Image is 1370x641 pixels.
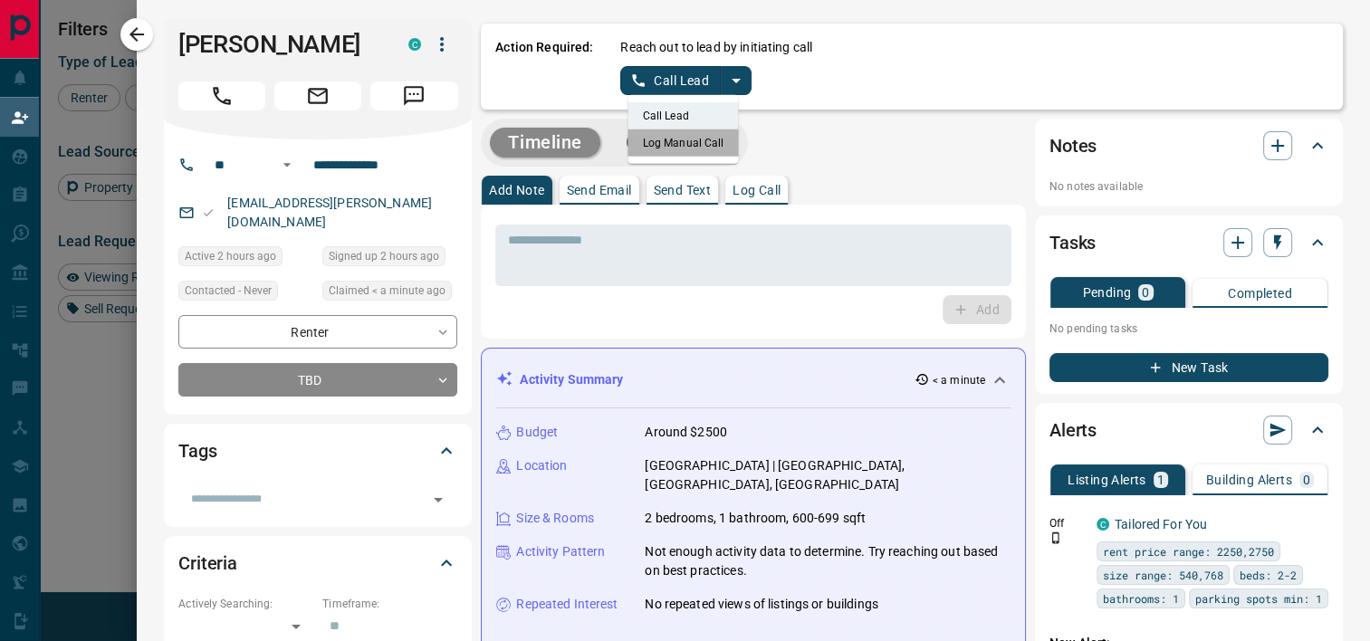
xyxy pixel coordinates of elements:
[1157,474,1164,486] p: 1
[490,128,600,158] button: Timeline
[178,436,216,465] h2: Tags
[489,184,544,196] p: Add Note
[654,184,712,196] p: Send Text
[178,429,457,473] div: Tags
[185,282,272,300] span: Contacted - Never
[227,196,432,229] a: [EMAIL_ADDRESS][PERSON_NAME][DOMAIN_NAME]
[1097,518,1109,531] div: condos.ca
[202,206,215,219] svg: Email Valid
[178,246,313,272] div: Thu Sep 11 2025
[1142,286,1149,299] p: 0
[645,423,727,442] p: Around $2500
[567,184,632,196] p: Send Email
[608,128,739,158] button: Campaigns
[426,487,451,512] button: Open
[516,542,605,561] p: Activity Pattern
[1103,589,1179,608] span: bathrooms: 1
[933,372,985,388] p: < a minute
[628,129,739,157] li: Log Manual Call
[408,38,421,51] div: condos.ca
[1049,124,1328,167] div: Notes
[329,282,445,300] span: Claimed < a minute ago
[1303,474,1310,486] p: 0
[520,370,623,389] p: Activity Summary
[1049,178,1328,195] p: No notes available
[322,246,457,272] div: Thu Sep 11 2025
[516,423,558,442] p: Budget
[1115,517,1207,531] a: Tailored For You
[370,81,457,110] span: Message
[1049,315,1328,342] p: No pending tasks
[1049,221,1328,264] div: Tasks
[733,184,781,196] p: Log Call
[1195,589,1322,608] span: parking spots min: 1
[516,509,594,528] p: Size & Rooms
[178,315,457,349] div: Renter
[1049,416,1097,445] h2: Alerts
[1206,474,1292,486] p: Building Alerts
[329,247,439,265] span: Signed up 2 hours ago
[620,66,752,95] div: split button
[516,595,618,614] p: Repeated Interest
[178,549,237,578] h2: Criteria
[178,81,265,110] span: Call
[645,509,866,528] p: 2 bedrooms, 1 bathroom, 600-699 sqft
[1049,353,1328,382] button: New Task
[645,542,1011,580] p: Not enough activity data to determine. Try reaching out based on best practices.
[322,281,457,306] div: Thu Sep 11 2025
[1068,474,1146,486] p: Listing Alerts
[645,456,1011,494] p: [GEOGRAPHIC_DATA] | [GEOGRAPHIC_DATA], [GEOGRAPHIC_DATA], [GEOGRAPHIC_DATA]
[496,363,1011,397] div: Activity Summary< a minute
[178,363,457,397] div: TBD
[1049,131,1097,160] h2: Notes
[1228,287,1292,300] p: Completed
[322,596,457,612] p: Timeframe:
[645,595,878,614] p: No repeated views of listings or buildings
[620,66,721,95] button: Call Lead
[178,596,313,612] p: Actively Searching:
[1049,228,1096,257] h2: Tasks
[178,30,381,59] h1: [PERSON_NAME]
[178,541,457,585] div: Criteria
[516,456,567,475] p: Location
[276,154,298,176] button: Open
[185,247,276,265] span: Active 2 hours ago
[1103,566,1223,584] span: size range: 540,768
[1103,542,1274,560] span: rent price range: 2250,2750
[1082,286,1131,299] p: Pending
[628,102,739,129] li: Call Lead
[1049,531,1062,544] svg: Push Notification Only
[274,81,361,110] span: Email
[495,38,593,95] p: Action Required:
[1049,515,1086,531] p: Off
[1049,408,1328,452] div: Alerts
[1240,566,1297,584] span: beds: 2-2
[620,38,812,57] p: Reach out to lead by initiating call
